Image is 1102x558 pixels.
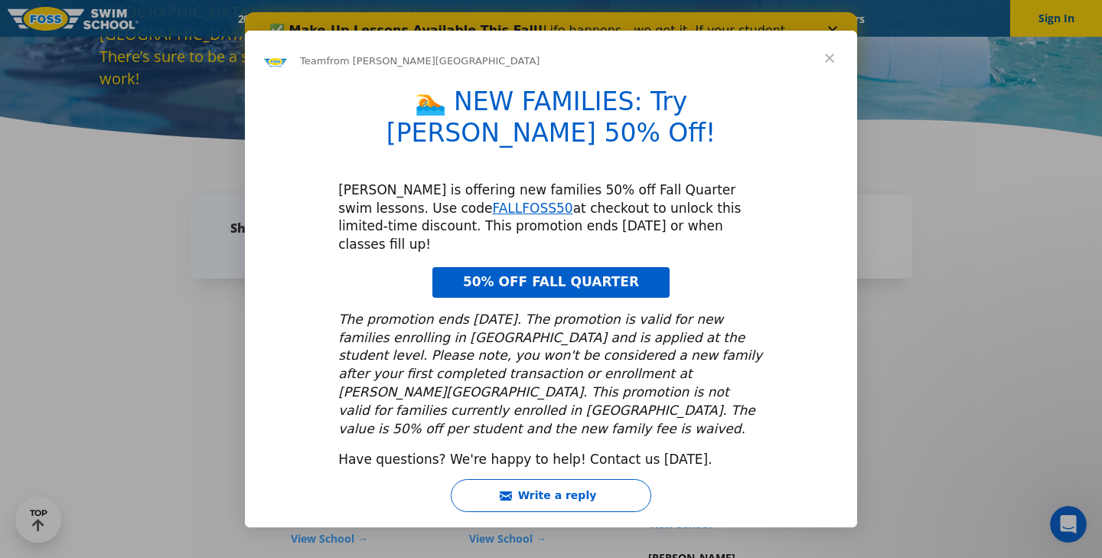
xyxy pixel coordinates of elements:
div: Close [583,14,598,23]
a: FALLFOSS50 [493,201,573,216]
img: Profile image for Team [263,49,288,73]
div: [PERSON_NAME] is offering new families 50% off Fall Quarter swim lessons. Use code at checkout to... [338,181,764,254]
span: 50% OFF FALL QUARTER [463,274,639,289]
div: Life happens—we get it. If your student has to miss a lesson this Fall Quarter, you can reschedul... [24,11,563,72]
a: 50% OFF FALL QUARTER [432,267,670,298]
i: The promotion ends [DATE]. The promotion is valid for new families enrolling in [GEOGRAPHIC_DATA]... [338,312,762,436]
span: Close [802,31,857,86]
span: from [PERSON_NAME][GEOGRAPHIC_DATA] [326,55,540,67]
div: Have questions? We're happy to help! Contact us [DATE]. [338,451,764,469]
h1: 🏊 NEW FAMILIES: Try [PERSON_NAME] 50% Off! [338,86,764,158]
button: Write a reply [451,479,651,512]
span: Team [300,55,326,67]
b: ✅ Make-Up Lessons Available This Fall! [24,11,298,25]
